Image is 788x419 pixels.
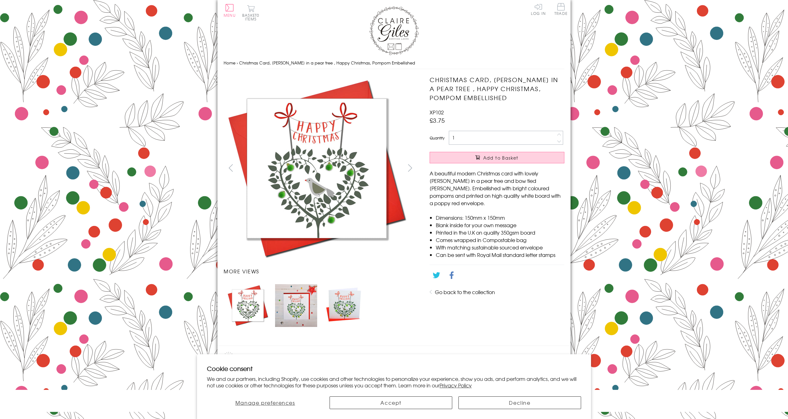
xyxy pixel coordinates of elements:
button: Menu [224,4,236,17]
label: Quantity [430,135,444,141]
h3: More views [224,267,417,275]
button: Decline [458,396,581,409]
span: £3.75 [430,116,445,125]
button: Accept [330,396,452,409]
li: Dimensions: 150mm x 150mm [436,214,564,221]
button: Manage preferences [207,396,323,409]
a: Go back to the collection [435,288,495,296]
li: Can be sent with Royal Mail standard letter stamps [436,251,564,258]
a: Home [224,60,235,66]
button: Add to Basket [430,152,564,163]
h2: Product recommendations [224,352,564,361]
li: Carousel Page 2 [272,281,320,330]
li: Printed in the U.K on quality 350gsm board [436,229,564,236]
li: Carousel Page 3 [320,281,369,330]
img: Claire Giles Greetings Cards [369,6,419,55]
img: Christmas Card, Partridge in a pear tree , Happy Christmas, Pompom Embellished [224,75,409,261]
img: Christmas Card, Partridge in a pear tree , Happy Christmas, Pompom Embellished [323,284,366,324]
span: Add to Basket [483,155,519,161]
span: 0 items [245,12,259,22]
h1: Christmas Card, [PERSON_NAME] in a pear tree , Happy Christmas, Pompom Embellished [430,75,564,102]
span: Christmas Card, [PERSON_NAME] in a pear tree , Happy Christmas, Pompom Embellished [239,60,415,66]
li: With matching sustainable sourced envelope [436,244,564,251]
li: Comes wrapped in Compostable bag [436,236,564,244]
a: Privacy Policy [440,382,472,389]
span: › [237,60,238,66]
button: prev [224,161,238,175]
p: We and our partners, including Shopify, use cookies and other technologies to personalize your ex... [207,376,581,389]
img: Christmas Card, Partridge in a pear tree , Happy Christmas, Pompom Embellished [227,284,269,326]
p: A beautiful modern Christmas card with lovely [PERSON_NAME] in a pear tree and bow tied [PERSON_N... [430,170,564,207]
button: Basket0 items [242,5,259,21]
img: Christmas Card, Partridge in a pear tree , Happy Christmas, Pompom Embellished [275,284,317,327]
button: next [403,161,417,175]
span: XP102 [430,108,444,116]
li: Carousel Page 1 (Current Slide) [224,281,272,330]
span: Trade [554,3,567,15]
a: Log In [531,3,546,15]
a: Trade [554,3,567,16]
ul: Carousel Pagination [224,281,417,330]
nav: breadcrumbs [224,57,564,69]
h2: Cookie consent [207,364,581,373]
li: Blank inside for your own message [436,221,564,229]
span: Menu [224,12,236,18]
span: Manage preferences [235,399,295,406]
